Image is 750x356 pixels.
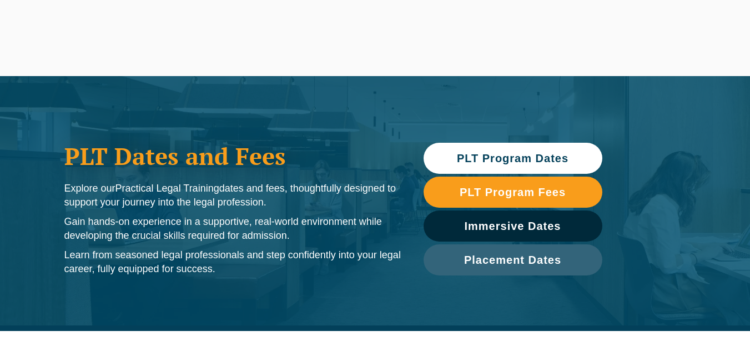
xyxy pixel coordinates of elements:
span: Placement Dates [464,254,561,265]
p: Explore our dates and fees, thoughtfully designed to support your journey into the legal profession. [64,182,401,209]
h1: PLT Dates and Fees [64,142,401,170]
span: Practical Legal Training [115,183,219,194]
span: Immersive Dates [465,220,561,232]
a: PLT Program Dates [424,143,602,174]
span: PLT Program Dates [457,153,568,164]
p: Learn from seasoned legal professionals and step confidently into your legal career, fully equipp... [64,248,401,276]
a: PLT Program Fees [424,177,602,208]
a: Placement Dates [424,244,602,275]
p: Gain hands-on experience in a supportive, real-world environment while developing the crucial ski... [64,215,401,243]
span: PLT Program Fees [460,187,566,198]
a: Immersive Dates [424,210,602,242]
